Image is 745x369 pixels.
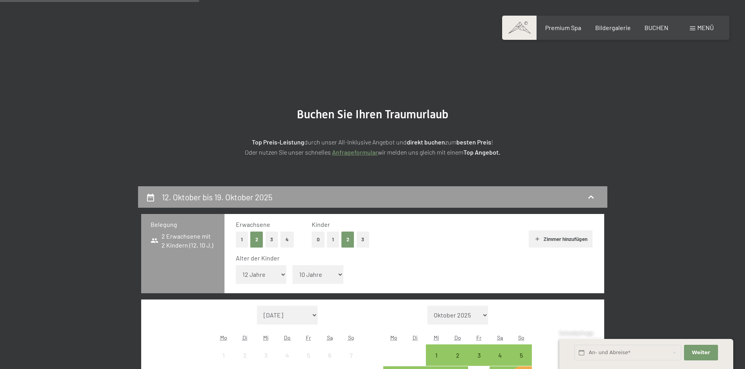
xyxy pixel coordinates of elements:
div: Anreise nicht möglich [298,344,319,365]
abbr: Dienstag [413,334,418,341]
span: 2 Erwachsene mit 2 Kindern (12, 10 J.) [151,232,215,250]
abbr: Mittwoch [434,334,439,341]
abbr: Mittwoch [263,334,269,341]
div: Fri Oct 03 2025 [468,344,489,365]
span: Erwachsene [236,221,270,228]
button: 1 [327,232,339,248]
p: durch unser All-inklusive Angebot und zum ! Oder nutzen Sie unser schnelles wir melden uns gleich... [177,137,568,157]
span: Buchen Sie Ihren Traumurlaub [297,107,449,121]
button: Zimmer hinzufügen [529,230,592,248]
div: Sat Sep 06 2025 [319,344,340,365]
abbr: Dienstag [242,334,248,341]
span: Kinder [312,221,330,228]
abbr: Montag [390,334,397,341]
div: Anreise möglich [511,344,532,365]
div: Alter der Kinder [236,254,587,262]
div: Anreise nicht möglich [213,344,234,365]
div: Anreise möglich [468,344,489,365]
a: BUCHEN [644,24,668,31]
div: Sat Oct 04 2025 [490,344,511,365]
div: Anreise möglich [490,344,511,365]
div: Wed Oct 01 2025 [426,344,447,365]
span: Schnellanfrage [559,330,593,336]
div: Thu Oct 02 2025 [447,344,468,365]
abbr: Sonntag [518,334,524,341]
div: Anreise nicht möglich [255,344,276,365]
button: 2 [341,232,354,248]
button: 3 [266,232,278,248]
div: Sun Oct 05 2025 [511,344,532,365]
strong: Top Preis-Leistung [252,138,304,146]
button: 0 [312,232,325,248]
abbr: Freitag [476,334,481,341]
div: Mon Sep 01 2025 [213,344,234,365]
a: Anfrageformular [332,148,378,156]
div: Anreise möglich [426,344,447,365]
div: Anreise möglich [447,344,468,365]
strong: Top Angebot. [463,148,500,156]
div: Thu Sep 04 2025 [277,344,298,365]
a: Premium Spa [545,24,581,31]
abbr: Samstag [327,334,333,341]
h3: Belegung [151,220,215,229]
button: 4 [280,232,294,248]
h2: 12. Oktober bis 19. Oktober 2025 [162,192,273,202]
div: Fri Sep 05 2025 [298,344,319,365]
a: Bildergalerie [595,24,631,31]
button: 2 [250,232,263,248]
strong: besten Preis [456,138,491,146]
abbr: Freitag [306,334,311,341]
button: 1 [236,232,248,248]
span: Weiter [692,349,710,356]
strong: direkt buchen [407,138,445,146]
div: Anreise nicht möglich [319,344,340,365]
div: Anreise nicht möglich [340,344,361,365]
abbr: Sonntag [348,334,354,341]
div: Anreise nicht möglich [234,344,255,365]
div: Wed Sep 03 2025 [255,344,276,365]
button: Weiter [684,345,718,361]
abbr: Montag [220,334,227,341]
div: Anreise nicht möglich [277,344,298,365]
div: Tue Sep 02 2025 [234,344,255,365]
button: 3 [357,232,370,248]
abbr: Donnerstag [454,334,461,341]
span: Menü [697,24,714,31]
abbr: Samstag [497,334,503,341]
abbr: Donnerstag [284,334,291,341]
div: Sun Sep 07 2025 [340,344,361,365]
